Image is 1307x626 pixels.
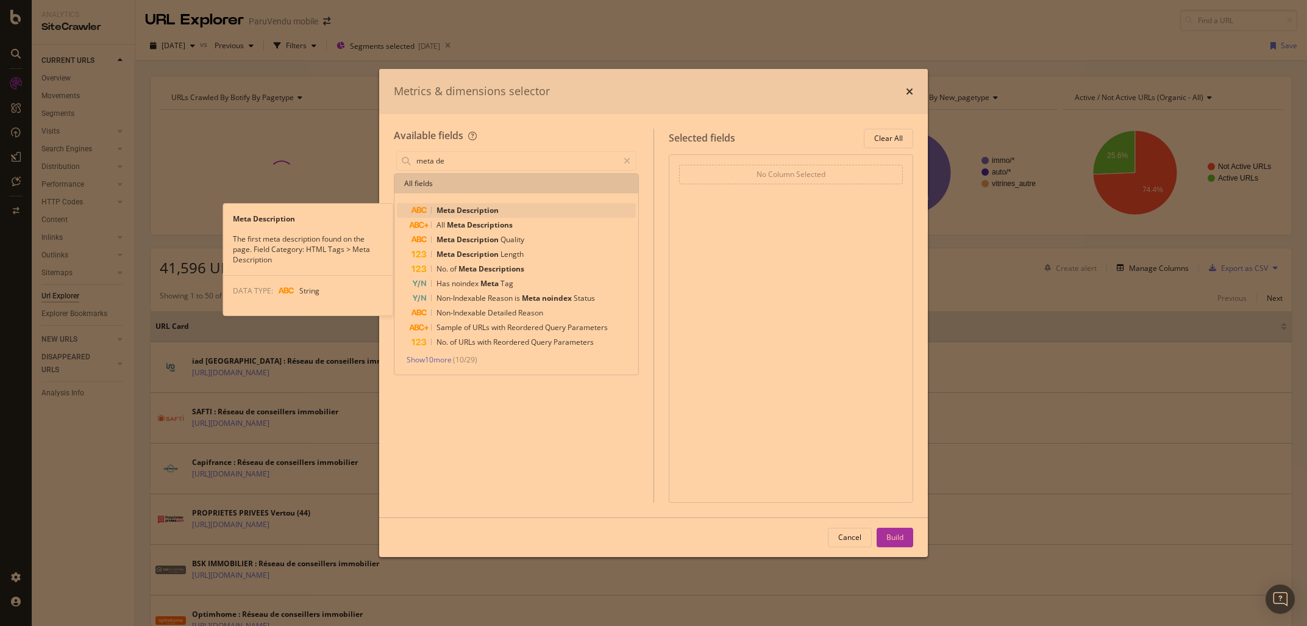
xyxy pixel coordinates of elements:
[394,174,638,193] div: All fields
[886,532,903,542] div: Build
[436,264,450,274] span: No.
[464,322,472,333] span: of
[436,234,457,245] span: Meta
[436,249,457,259] span: Meta
[500,278,513,289] span: Tag
[906,84,913,99] div: times
[458,337,477,347] span: URLs
[491,322,507,333] span: with
[574,293,595,303] span: Status
[457,249,500,259] span: Description
[488,308,518,318] span: Detailed
[500,249,524,259] span: Length
[458,264,479,274] span: Meta
[452,278,480,289] span: noindex
[479,264,524,274] span: Descriptions
[447,220,467,230] span: Meta
[518,308,543,318] span: Reason
[554,337,594,347] span: Parameters
[436,205,457,215] span: Meta
[874,133,903,143] div: Clear All
[480,278,500,289] span: Meta
[828,528,872,547] button: Cancel
[757,169,825,179] div: No Column Selected
[450,264,458,274] span: of
[436,322,464,333] span: Sample
[472,322,491,333] span: URLs
[669,131,735,145] div: Selected fields
[522,293,542,303] span: Meta
[436,278,452,289] span: Has
[436,308,488,318] span: Non-Indexable
[467,220,513,230] span: Descriptions
[394,84,550,99] div: Metrics & dimensions selector
[838,532,861,542] div: Cancel
[500,234,524,245] span: Quality
[493,337,531,347] span: Reordered
[488,293,515,303] span: Reason
[379,69,928,557] div: modal
[436,293,488,303] span: Non-Indexable
[415,152,618,170] input: Search by field name
[394,129,463,142] div: Available fields
[223,234,393,265] div: The first meta description found on the page. Field Category: HTML Tags > Meta Description
[542,293,574,303] span: noindex
[436,337,450,347] span: No.
[1266,585,1295,614] div: Open Intercom Messenger
[507,322,545,333] span: Reordered
[515,293,522,303] span: is
[568,322,608,333] span: Parameters
[877,528,913,547] button: Build
[457,234,500,245] span: Description
[457,205,499,215] span: Description
[436,220,447,230] span: All
[453,354,477,365] span: ( 10 / 29 )
[450,337,458,347] span: of
[407,354,452,365] span: Show 10 more
[545,322,568,333] span: Query
[864,129,913,148] button: Clear All
[531,337,554,347] span: Query
[477,337,493,347] span: with
[223,214,393,224] div: Meta Description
